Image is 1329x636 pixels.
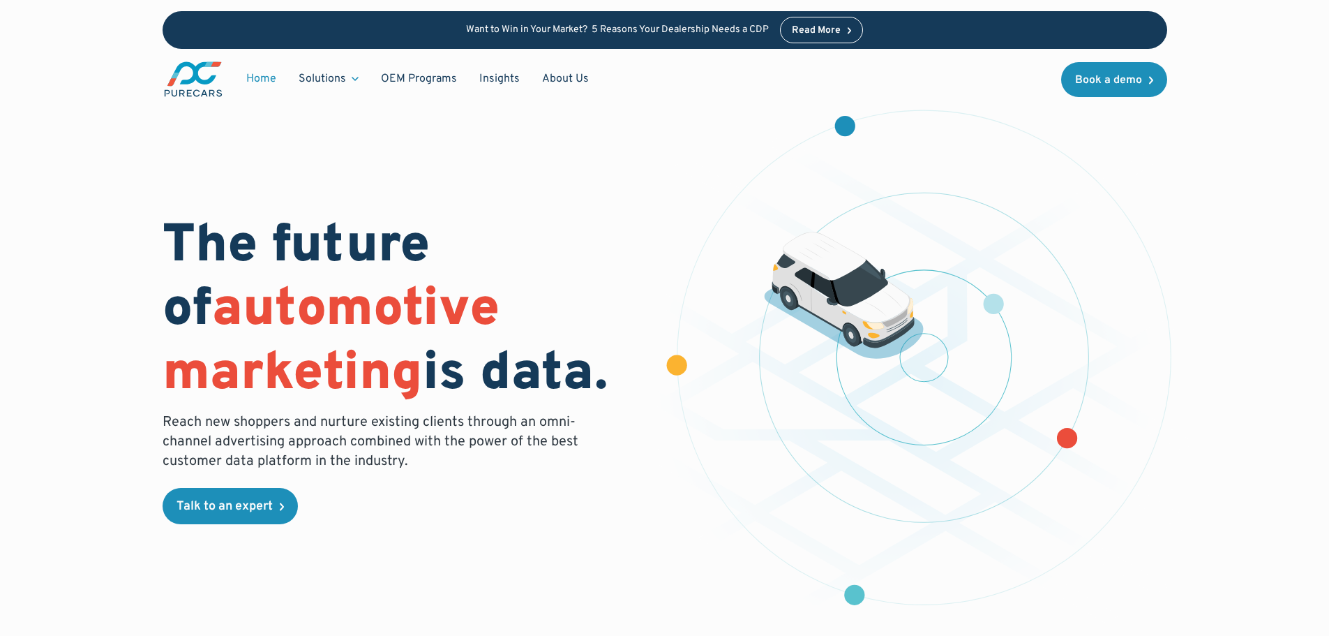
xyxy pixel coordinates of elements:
div: Read More [792,26,841,36]
a: main [163,60,224,98]
div: Talk to an expert [177,501,273,513]
div: Solutions [299,71,346,87]
a: Insights [468,66,531,92]
a: Home [235,66,287,92]
img: purecars logo [163,60,224,98]
a: About Us [531,66,600,92]
div: Solutions [287,66,370,92]
p: Reach new shoppers and nurture existing clients through an omni-channel advertising approach comb... [163,413,587,471]
span: automotive marketing [163,277,500,408]
img: illustration of a vehicle [764,232,924,359]
a: Read More [780,17,864,43]
a: Talk to an expert [163,488,298,524]
h1: The future of is data. [163,216,648,407]
a: OEM Programs [370,66,468,92]
a: Book a demo [1061,62,1167,97]
p: Want to Win in Your Market? 5 Reasons Your Dealership Needs a CDP [466,24,769,36]
div: Book a demo [1075,75,1142,86]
